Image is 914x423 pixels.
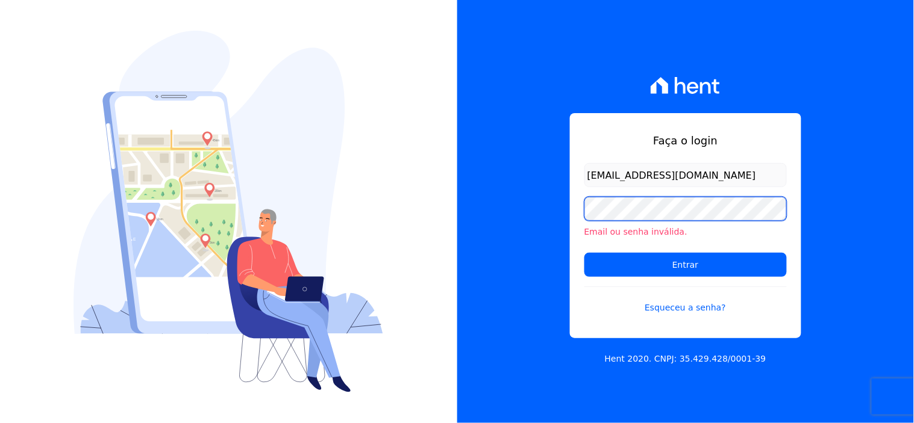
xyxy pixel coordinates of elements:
[584,226,787,238] li: Email ou senha inválida.
[584,286,787,314] a: Esqueceu a senha?
[74,31,383,392] img: Login
[584,163,787,187] input: Email
[584,132,787,149] h1: Faça o login
[584,253,787,277] input: Entrar
[605,353,766,365] p: Hent 2020. CNPJ: 35.429.428/0001-39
